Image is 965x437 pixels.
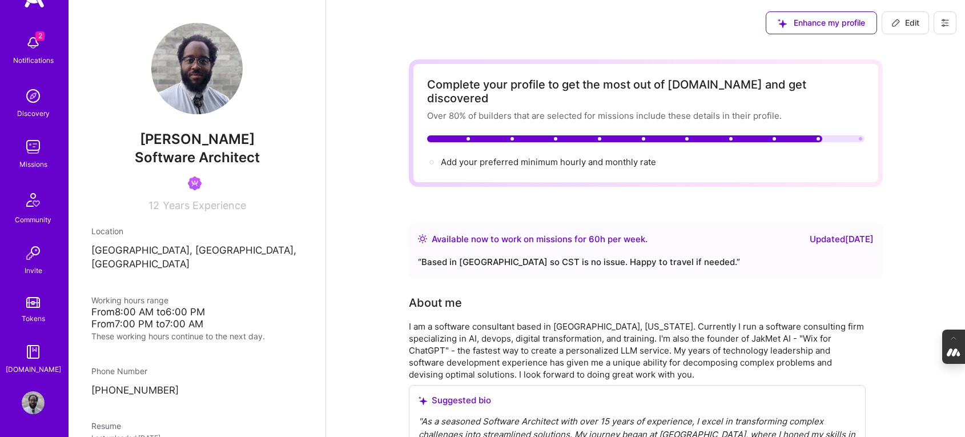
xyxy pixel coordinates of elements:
[151,23,243,114] img: User Avatar
[91,366,147,376] span: Phone Number
[91,306,303,318] div: From 8:00 AM to 6:00 PM
[91,421,121,431] span: Resume
[91,131,303,148] span: [PERSON_NAME]
[418,255,874,269] div: “ Based in [GEOGRAPHIC_DATA] so CST is no issue. Happy to travel if needed. ”
[589,234,600,244] span: 60
[427,110,865,122] div: Over 80% of builders that are selected for missions include these details in their profile.
[441,157,656,167] span: Add your preferred minimum hourly and monthly rate
[778,19,787,28] i: icon SuggestedTeams
[91,330,303,342] div: These working hours continue to the next day.
[22,31,45,54] img: bell
[882,11,929,34] button: Edit
[891,17,919,29] span: Edit
[432,232,648,246] div: Available now to work on missions for h per week .
[22,312,45,324] div: Tokens
[25,264,42,276] div: Invite
[26,297,40,308] img: tokens
[135,149,260,166] span: Software Architect
[22,85,45,107] img: discovery
[778,17,865,29] span: Enhance my profile
[17,107,50,119] div: Discovery
[91,384,303,398] p: [PHONE_NUMBER]
[35,31,45,41] span: 2
[409,320,866,380] div: I am a software consultant based in [GEOGRAPHIC_DATA], [US_STATE]. Currently I run a software con...
[6,363,61,375] div: [DOMAIN_NAME]
[418,234,427,243] img: Availability
[419,395,856,406] div: Suggested bio
[91,244,303,271] p: [GEOGRAPHIC_DATA], [GEOGRAPHIC_DATA], [GEOGRAPHIC_DATA]
[419,396,427,405] i: icon SuggestedTeams
[766,11,877,34] button: Enhance my profile
[19,391,47,414] a: User Avatar
[22,391,45,414] img: User Avatar
[15,214,51,226] div: Community
[19,186,47,214] img: Community
[91,225,303,237] div: Location
[810,232,874,246] div: Updated [DATE]
[91,295,168,305] span: Working hours range
[19,158,47,170] div: Missions
[148,199,159,211] span: 12
[22,135,45,158] img: teamwork
[163,199,246,211] span: Years Experience
[22,242,45,264] img: Invite
[91,318,303,330] div: From 7:00 PM to 7:00 AM
[427,78,865,105] div: Complete your profile to get the most out of [DOMAIN_NAME] and get discovered
[13,54,54,66] div: Notifications
[22,340,45,363] img: guide book
[409,294,462,311] div: About me
[188,177,202,190] img: Been on Mission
